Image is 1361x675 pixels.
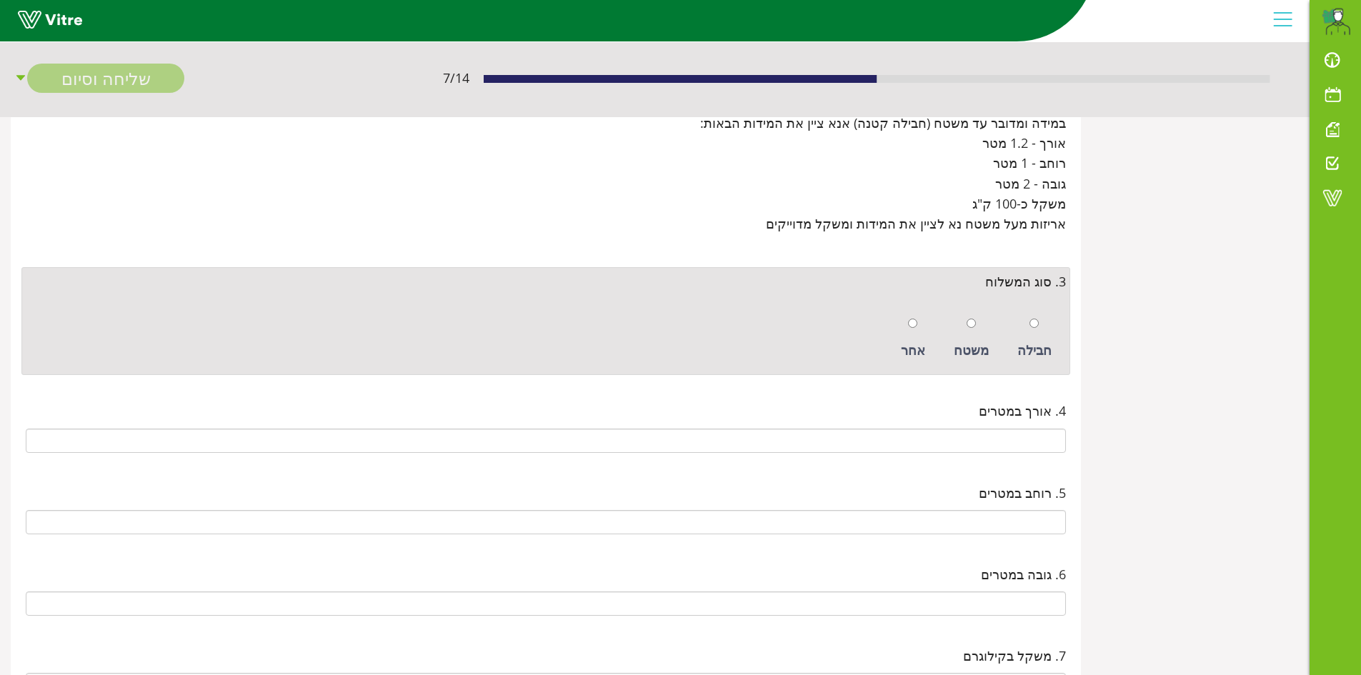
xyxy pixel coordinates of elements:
div: אחר [901,340,925,360]
div: משטח [954,340,989,360]
span: במידה ומדובר עד משטח (חבילה קטנה) אנא ציין את המידות הבאות: אורך - 1.2 מטר רוחב - 1 מטר גובה - 2 ... [700,113,1066,234]
span: 7 / 14 [443,68,469,88]
span: 6. גובה במטרים [981,564,1066,584]
span: 5. רוחב במטרים [979,483,1066,503]
span: 7. משקל בקילוגרם [963,646,1066,666]
span: caret-down [14,64,27,93]
div: חבילה [1017,340,1052,360]
img: d79e9f56-8524-49d2-b467-21e72f93baff.png [1322,7,1350,36]
span: 3. סוג המשלוח [985,271,1066,291]
span: 4. אורך במטרים [979,401,1066,421]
